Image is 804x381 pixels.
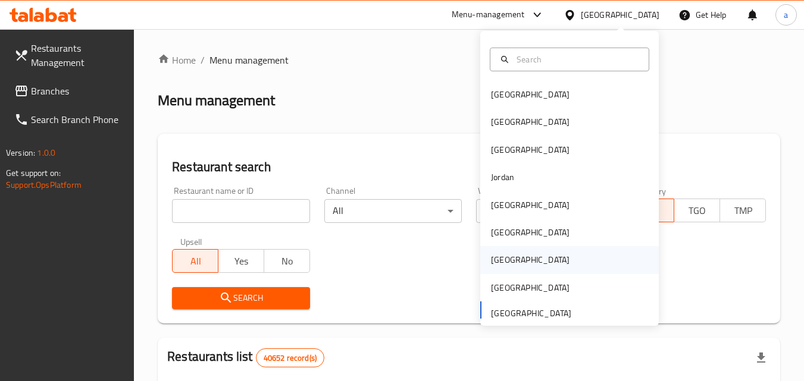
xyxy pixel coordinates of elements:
[182,291,300,306] span: Search
[452,8,525,22] div: Menu-management
[31,112,125,127] span: Search Branch Phone
[172,287,309,309] button: Search
[158,53,196,67] a: Home
[167,348,324,367] h2: Restaurants list
[674,199,720,222] button: TGO
[491,199,570,212] div: [GEOGRAPHIC_DATA]
[512,53,642,66] input: Search
[209,53,289,67] span: Menu management
[747,344,775,372] div: Export file
[256,352,324,364] span: 40652 record(s)
[5,105,134,134] a: Search Branch Phone
[218,249,264,273] button: Yes
[6,165,61,181] span: Get support on:
[256,348,324,367] div: Total records count
[491,253,570,266] div: [GEOGRAPHIC_DATA]
[6,145,35,160] span: Version:
[172,249,218,273] button: All
[31,84,125,98] span: Branches
[784,8,788,21] span: a
[491,226,570,239] div: [GEOGRAPHIC_DATA]
[581,8,659,21] div: [GEOGRAPHIC_DATA]
[172,199,309,223] input: Search for restaurant name or ID..
[37,145,55,160] span: 1.0.0
[172,158,766,176] h2: Restaurant search
[491,281,570,294] div: [GEOGRAPHIC_DATA]
[180,237,202,245] label: Upsell
[476,199,614,223] div: All
[637,187,667,195] label: Delivery
[6,177,82,193] a: Support.OpsPlatform
[719,199,766,222] button: TMP
[201,53,205,67] li: /
[491,171,514,184] div: Jordan
[264,249,310,273] button: No
[223,253,259,270] span: Yes
[491,88,570,101] div: [GEOGRAPHIC_DATA]
[491,143,570,156] div: [GEOGRAPHIC_DATA]
[679,202,715,219] span: TGO
[725,202,761,219] span: TMP
[491,115,570,128] div: [GEOGRAPHIC_DATA]
[269,253,305,270] span: No
[5,34,134,77] a: Restaurants Management
[158,53,780,67] nav: breadcrumb
[158,91,275,110] h2: Menu management
[324,199,462,223] div: All
[177,253,214,270] span: All
[31,41,125,70] span: Restaurants Management
[5,77,134,105] a: Branches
